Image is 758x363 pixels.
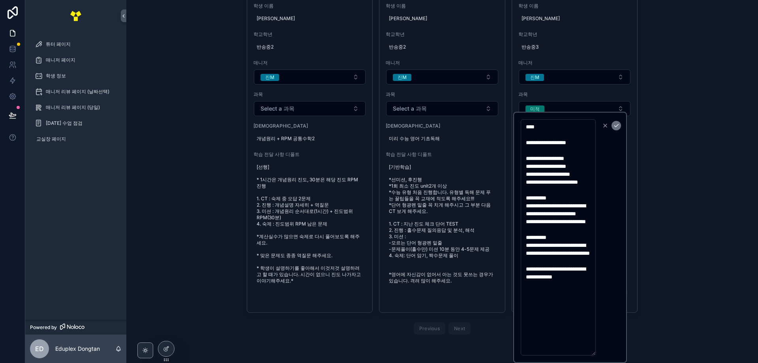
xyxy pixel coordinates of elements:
[519,101,631,116] button: Select Button
[55,345,100,353] p: Eduplex Dongtan
[389,164,495,284] span: [기반학습] *선미션, 후진행 *1회 최소 진도 unit2개 이상 *수능 유형 처음 진행합니다. 유형별 독해 문제 푸는 꿀팁들을 꼭 교재에 적도록 해주세요!!! *단어 형광펜...
[36,136,66,142] span: 교실장 페이지
[386,3,499,9] span: 학생 이름
[254,101,366,116] button: Select Button
[257,164,363,284] span: [선행] * 1시간은 개념원리 진도, 30분은 해당 진도 RPM 진행 1. CT : 숙제 중 오답 2문제 2. 진행 : 개념설명 자세히 + 역질문 3. 미션 : 개념원리 순서...
[261,105,295,113] span: Select a 과목
[25,32,126,156] div: scrollable content
[519,70,631,85] button: Select Button
[30,85,122,99] a: 매니저 리뷰 페이지 (날짜선택)
[253,3,366,9] span: 학생 이름
[46,88,109,95] span: 매니저 리뷰 페이지 (날짜선택)
[253,91,366,98] span: 과목
[30,53,122,67] a: 매니저 페이지
[253,31,366,38] span: 학교학년
[386,91,499,98] span: 과목
[46,73,66,79] span: 학생 정보
[30,324,57,331] span: Powered by
[386,101,498,116] button: Select Button
[398,74,407,81] div: 진M
[30,132,122,146] a: 교실장 페이지
[518,3,631,9] span: 학생 이름
[386,60,499,66] span: 매니저
[386,31,499,38] span: 학교학년
[518,31,631,38] span: 학교학년
[257,44,363,50] span: 반송중2
[386,123,499,129] span: [DEMOGRAPHIC_DATA]
[393,105,427,113] span: Select a 과목
[35,344,44,354] span: ED
[46,57,75,63] span: 매니저 페이지
[518,60,631,66] span: 매니저
[254,70,366,85] button: Select Button
[257,15,363,22] span: [PERSON_NAME]
[530,105,540,113] div: 미적
[257,135,363,142] span: 개념원리 + RPM 공통수학2
[30,116,122,130] a: [DATE] 수업 점검
[253,123,366,129] span: [DEMOGRAPHIC_DATA]
[25,320,126,335] a: Powered by
[386,151,499,158] span: 학습 전달 사항 디폴트
[518,91,631,98] span: 과목
[46,104,100,111] span: 매니저 리뷰 페이지 (당일)
[69,9,82,22] img: App logo
[30,100,122,115] a: 매니저 리뷰 페이지 (당일)
[389,44,495,50] span: 반송중2
[253,151,366,158] span: 학습 전달 사항 디폴트
[30,69,122,83] a: 학생 정보
[46,120,83,126] span: [DATE] 수업 점검
[522,15,628,22] span: [PERSON_NAME]
[386,70,498,85] button: Select Button
[522,44,628,50] span: 반송중3
[389,15,495,22] span: [PERSON_NAME]
[46,41,71,47] span: 튜터 페이지
[265,74,274,81] div: 진M
[30,37,122,51] a: 튜터 페이지
[253,60,366,66] span: 매니저
[530,74,539,81] div: 진M
[389,135,495,142] span: 미리 수능 영어 기초독해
